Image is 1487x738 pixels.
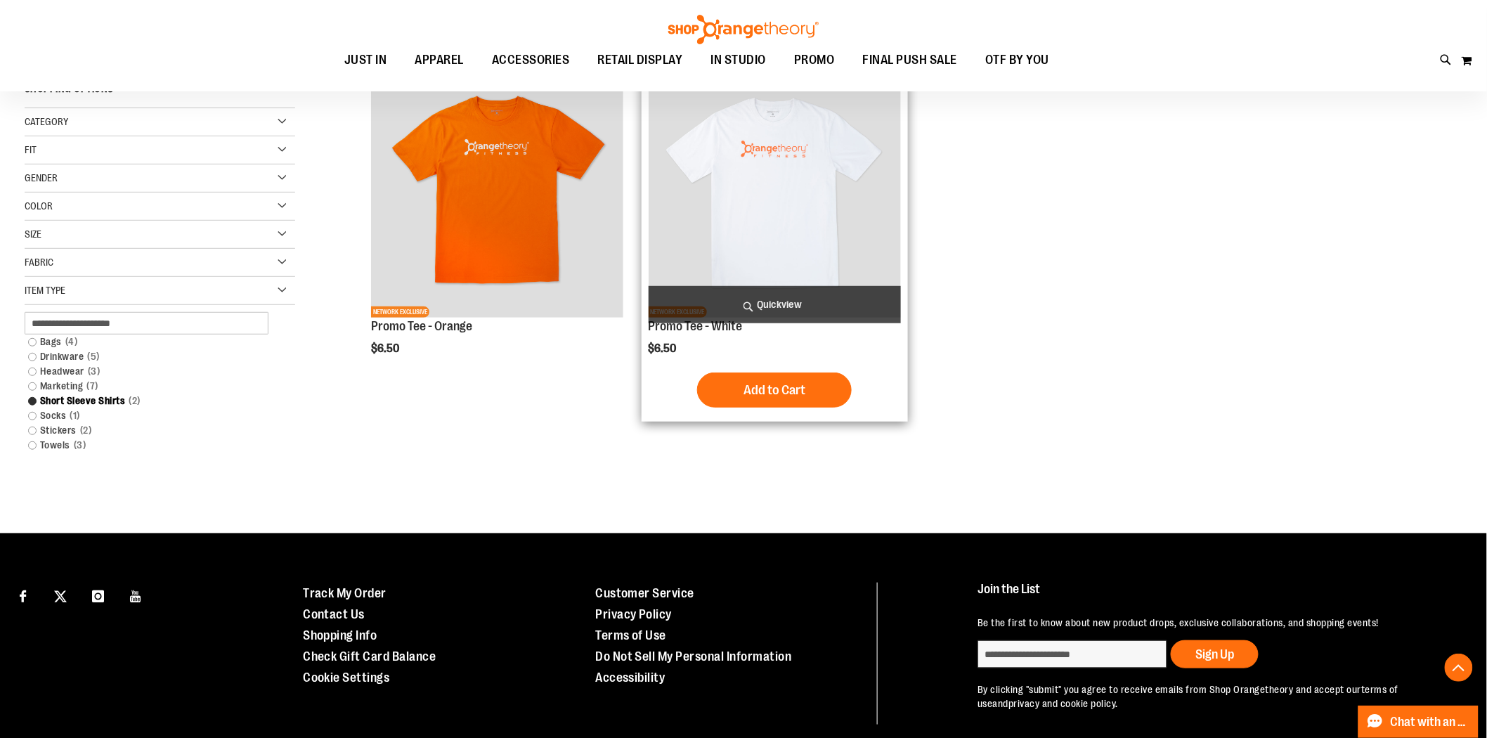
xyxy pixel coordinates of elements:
[401,44,479,77] a: APPAREL
[84,379,103,394] span: 7
[371,65,623,320] a: Product image for Orange Promo TeeNEWNETWORK EXCLUSIVE
[21,394,281,408] a: Short Sleeve Shirts2
[780,44,849,76] a: PROMO
[21,349,281,364] a: Drinkware5
[1391,716,1470,729] span: Chat with an Expert
[1008,698,1118,709] a: privacy and cookie policy.
[595,586,694,600] a: Customer Service
[84,349,104,364] span: 5
[21,423,281,438] a: Stickers2
[985,44,1049,76] span: OTF BY YOU
[978,640,1167,668] input: enter email
[978,682,1452,711] p: By clicking "submit" you agree to receive emails from Shop Orangetheory and accept our and
[371,319,472,333] a: Promo Tee - Orange
[711,44,767,76] span: IN STUDIO
[54,590,67,603] img: Twitter
[21,408,281,423] a: Socks1
[25,116,68,127] span: Category
[697,44,781,77] a: IN STUDIO
[21,379,281,394] a: Marketing7
[67,408,84,423] span: 1
[303,649,436,663] a: Check Gift Card Balance
[649,65,901,318] img: Product image for White Promo Tee
[86,583,110,607] a: Visit our Instagram page
[666,15,821,44] img: Shop Orangetheory
[642,58,908,422] div: product
[584,44,697,77] a: RETAIL DISPLAY
[595,628,666,642] a: Terms of Use
[62,335,82,349] span: 4
[364,58,630,391] div: product
[415,44,465,76] span: APPAREL
[303,628,377,642] a: Shopping Info
[598,44,683,76] span: RETAIL DISPLAY
[649,342,679,355] span: $6.50
[978,616,1452,630] p: Be the first to know about new product drops, exclusive collaborations, and shopping events!
[77,423,96,438] span: 2
[371,342,401,355] span: $6.50
[743,382,805,398] span: Add to Cart
[25,77,295,108] strong: Shopping Options
[303,607,365,621] a: Contact Us
[126,394,145,408] span: 2
[84,364,104,379] span: 3
[25,228,41,240] span: Size
[25,257,53,268] span: Fabric
[371,306,429,318] span: NETWORK EXCLUSIVE
[649,286,901,323] a: Quickview
[1171,640,1259,668] button: Sign Up
[595,607,672,621] a: Privacy Policy
[70,438,90,453] span: 3
[849,44,972,77] a: FINAL PUSH SALE
[1358,706,1479,738] button: Chat with an Expert
[25,172,58,183] span: Gender
[344,44,387,76] span: JUST IN
[371,65,623,318] img: Product image for Orange Promo Tee
[21,335,281,349] a: Bags4
[25,285,65,296] span: Item Type
[124,583,148,607] a: Visit our Youtube page
[478,44,584,77] a: ACCESSORIES
[303,671,390,685] a: Cookie Settings
[492,44,570,76] span: ACCESSORIES
[794,44,835,76] span: PROMO
[595,649,792,663] a: Do Not Sell My Personal Information
[48,583,73,607] a: Visit our X page
[697,373,852,408] button: Add to Cart
[21,438,281,453] a: Towels3
[330,44,401,77] a: JUST IN
[863,44,958,76] span: FINAL PUSH SALE
[1445,654,1473,682] button: Back To Top
[649,319,743,333] a: Promo Tee - White
[1195,647,1234,661] span: Sign Up
[978,583,1452,609] h4: Join the List
[11,583,35,607] a: Visit our Facebook page
[21,364,281,379] a: Headwear3
[303,586,387,600] a: Track My Order
[25,200,53,212] span: Color
[595,671,665,685] a: Accessibility
[649,65,901,320] a: Product image for White Promo TeeNEWNETWORK EXCLUSIVE
[971,44,1063,77] a: OTF BY YOU
[25,144,37,155] span: Fit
